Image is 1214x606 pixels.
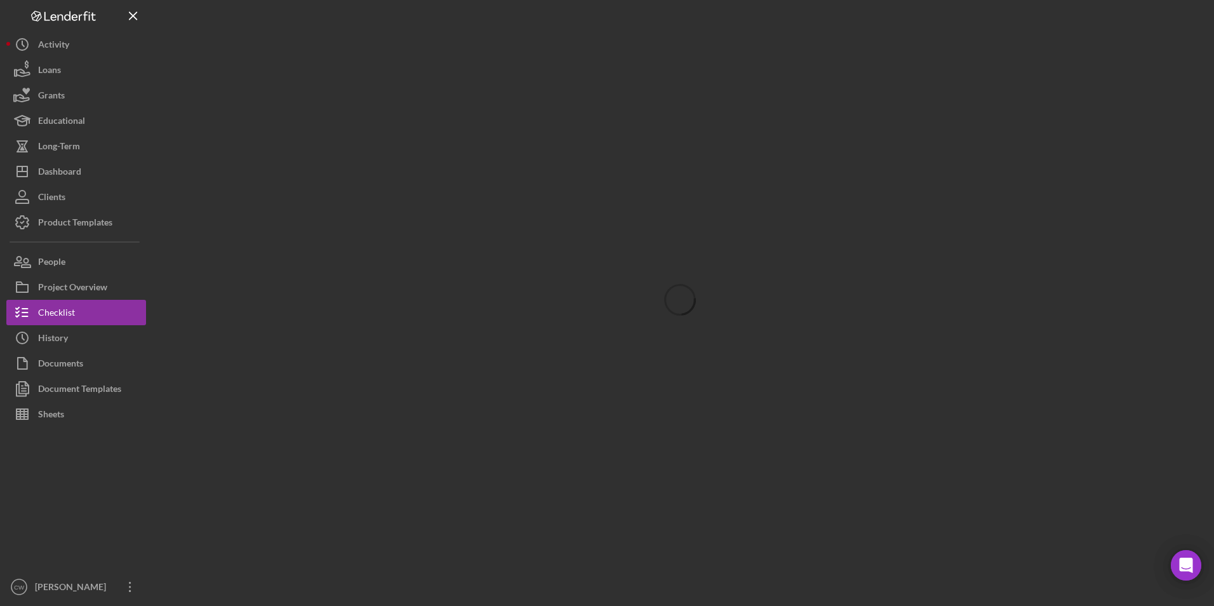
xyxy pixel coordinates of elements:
button: Activity [6,32,146,57]
div: Checklist [38,300,75,328]
button: Checklist [6,300,146,325]
button: Product Templates [6,210,146,235]
div: People [38,249,65,278]
div: Educational [38,108,85,137]
button: Loans [6,57,146,83]
div: Project Overview [38,274,107,303]
div: Activity [38,32,69,60]
text: CW [14,584,25,591]
button: People [6,249,146,274]
button: Documents [6,351,146,376]
button: Long-Term [6,133,146,159]
div: Sheets [38,401,64,430]
div: Dashboard [38,159,81,187]
div: Loans [38,57,61,86]
div: Product Templates [38,210,112,238]
div: Grants [38,83,65,111]
button: Document Templates [6,376,146,401]
div: History [38,325,68,354]
button: History [6,325,146,351]
button: Grants [6,83,146,108]
div: Clients [38,184,65,213]
button: Sheets [6,401,146,427]
div: [PERSON_NAME] [32,574,114,603]
div: Documents [38,351,83,379]
button: Clients [6,184,146,210]
button: CW[PERSON_NAME] [6,574,146,600]
div: Long-Term [38,133,80,162]
button: Educational [6,108,146,133]
div: Open Intercom Messenger [1171,550,1201,581]
button: Dashboard [6,159,146,184]
div: Document Templates [38,376,121,405]
button: Project Overview [6,274,146,300]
